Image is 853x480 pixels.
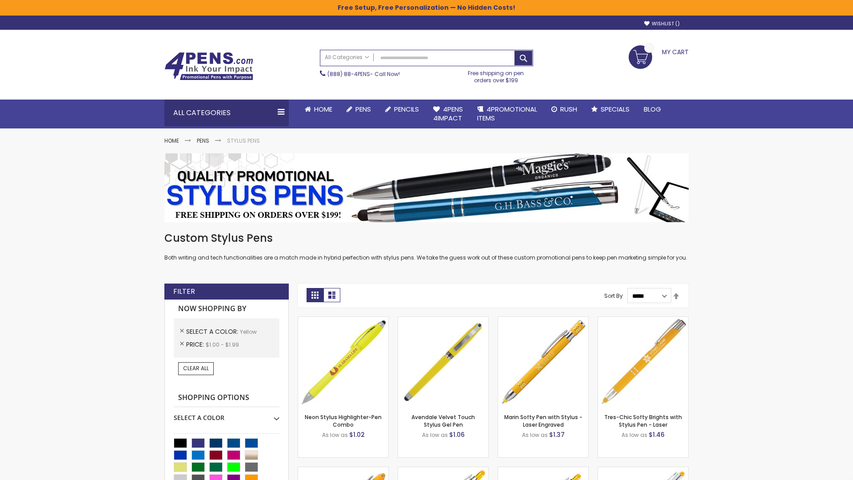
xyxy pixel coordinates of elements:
[560,104,577,114] span: Rush
[498,317,588,407] img: Marin Softy Pen with Stylus - Laser Engraved-Yellow
[178,362,214,375] a: Clear All
[349,430,365,439] span: $1.02
[598,317,688,407] img: Tres-Chic Softy Brights with Stylus Pen - Laser-Yellow
[637,100,668,119] a: Blog
[470,100,544,128] a: 4PROMOTIONALITEMS
[305,413,382,428] a: Neon Stylus Highlighter-Pen Combo
[327,70,400,78] span: - Call Now!
[197,137,209,144] a: Pens
[174,300,279,318] strong: Now Shopping by
[644,20,680,27] a: Wishlist
[240,328,257,336] span: Yellow
[322,431,348,439] span: As low as
[394,104,419,114] span: Pencils
[164,100,289,126] div: All Categories
[174,407,279,422] div: Select A Color
[298,100,339,119] a: Home
[544,100,584,119] a: Rush
[398,316,488,324] a: Avendale Velvet Touch Stylus Gel Pen-Yellow
[622,431,647,439] span: As low as
[307,288,323,302] strong: Grid
[186,327,240,336] span: Select A Color
[327,70,370,78] a: (888) 88-4PENS
[522,431,548,439] span: As low as
[498,316,588,324] a: Marin Softy Pen with Stylus - Laser Engraved-Yellow
[164,153,689,222] img: Stylus Pens
[206,341,239,348] span: $1.00 - $1.99
[449,430,465,439] span: $1.06
[433,104,463,123] span: 4Pens 4impact
[164,231,689,245] h1: Custom Stylus Pens
[604,413,682,428] a: Tres-Chic Softy Brights with Stylus Pen - Laser
[173,287,195,296] strong: Filter
[298,467,388,474] a: Ellipse Softy Brights with Stylus Pen - Laser-Yellow
[504,413,582,428] a: Marin Softy Pen with Stylus - Laser Engraved
[164,231,689,262] div: Both writing and tech functionalities are a match made in hybrid perfection with stylus pens. We ...
[183,364,209,372] span: Clear All
[459,66,534,84] div: Free shipping on pen orders over $199
[426,100,470,128] a: 4Pens4impact
[398,317,488,407] img: Avendale Velvet Touch Stylus Gel Pen-Yellow
[298,317,388,407] img: Neon Stylus Highlighter-Pen Combo-Yellow
[325,54,369,61] span: All Categories
[186,340,206,349] span: Price
[644,104,661,114] span: Blog
[398,467,488,474] a: Phoenix Softy Brights with Stylus Pen - Laser-Yellow
[598,316,688,324] a: Tres-Chic Softy Brights with Stylus Pen - Laser-Yellow
[498,467,588,474] a: Phoenix Softy Brights Gel with Stylus Pen - Laser-Yellow
[164,137,179,144] a: Home
[320,50,374,65] a: All Categories
[339,100,378,119] a: Pens
[314,104,332,114] span: Home
[411,413,475,428] a: Avendale Velvet Touch Stylus Gel Pen
[649,430,665,439] span: $1.46
[227,137,260,144] strong: Stylus Pens
[174,388,279,408] strong: Shopping Options
[598,467,688,474] a: Tres-Chic Softy with Stylus Top Pen - ColorJet-Yellow
[477,104,537,123] span: 4PROMOTIONAL ITEMS
[422,431,448,439] span: As low as
[164,52,253,80] img: 4Pens Custom Pens and Promotional Products
[355,104,371,114] span: Pens
[549,430,565,439] span: $1.37
[604,292,623,300] label: Sort By
[601,104,630,114] span: Specials
[298,316,388,324] a: Neon Stylus Highlighter-Pen Combo-Yellow
[378,100,426,119] a: Pencils
[584,100,637,119] a: Specials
